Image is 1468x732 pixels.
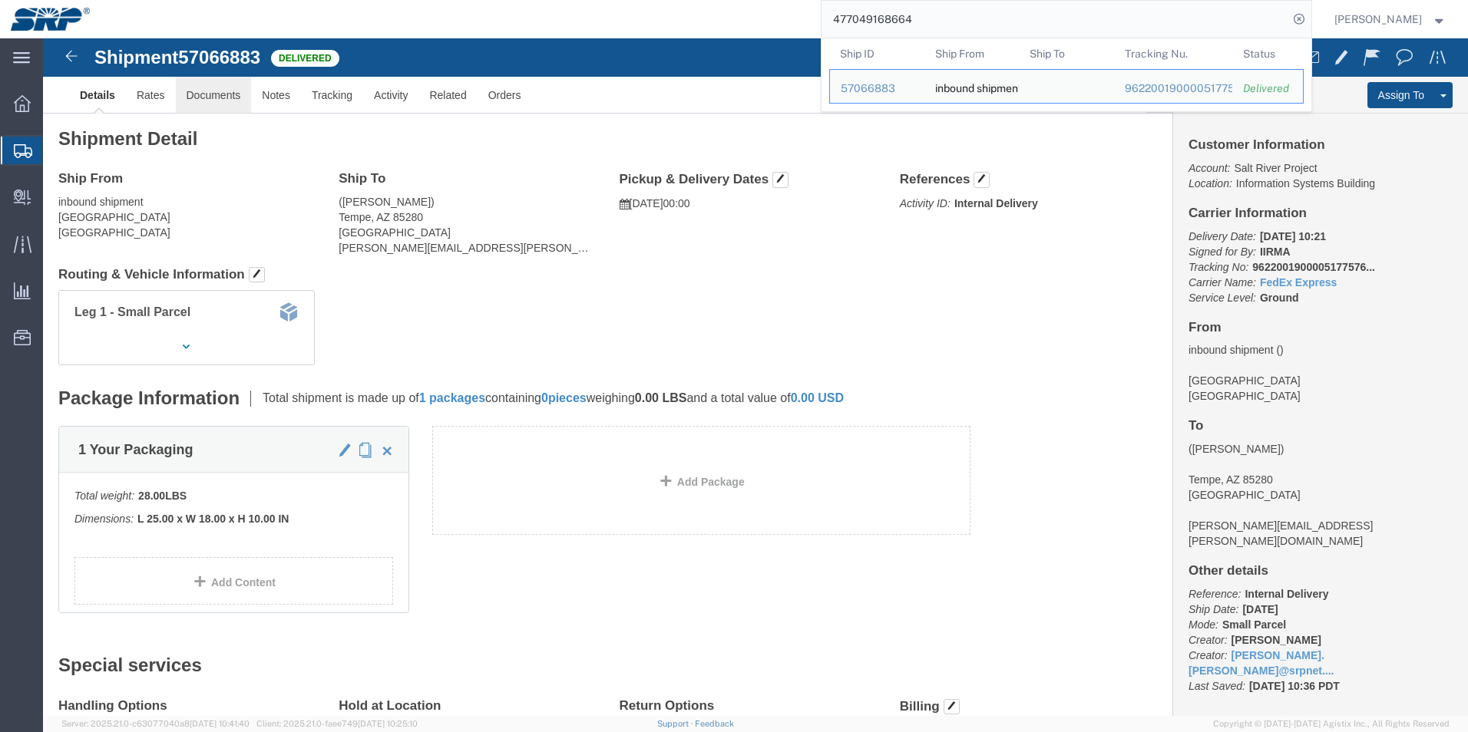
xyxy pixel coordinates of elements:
[822,1,1288,38] input: Search for shipment number, reference number
[61,719,250,728] span: Server: 2025.21.0-c63077040a8
[190,719,250,728] span: [DATE] 10:41:40
[1334,11,1422,28] span: Irma Gaitan
[657,719,696,728] a: Support
[1124,81,1222,97] div: 9622001900005177576300477049168664
[924,38,1019,69] th: Ship From
[829,38,924,69] th: Ship ID
[1213,717,1450,730] span: Copyright © [DATE]-[DATE] Agistix Inc., All Rights Reserved
[934,70,1008,103] div: inbound shipment
[1113,38,1232,69] th: Tracking Nu.
[256,719,418,728] span: Client: 2025.21.0-faee749
[358,719,418,728] span: [DATE] 10:25:10
[1243,81,1292,97] div: Delivered
[11,8,90,31] img: logo
[695,719,734,728] a: Feedback
[1019,38,1114,69] th: Ship To
[829,38,1311,111] table: Search Results
[1232,38,1304,69] th: Status
[43,38,1468,716] iframe: FS Legacy Container
[841,81,914,97] div: 57066883
[1334,10,1447,28] button: [PERSON_NAME]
